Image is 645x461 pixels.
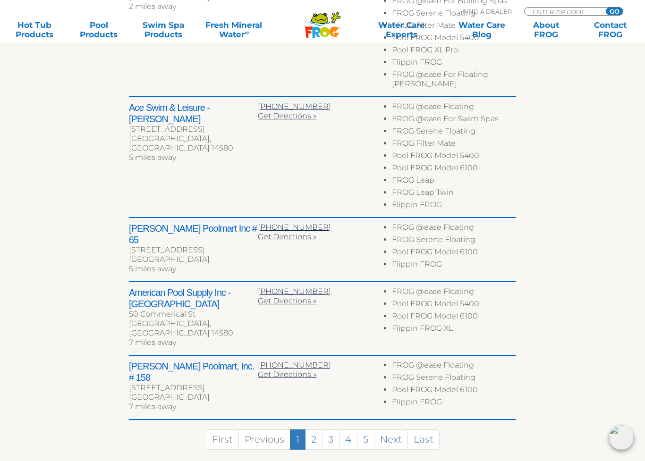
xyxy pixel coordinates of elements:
div: 50 Commerical St [129,310,258,319]
a: [PHONE_NUMBER] [258,360,331,369]
li: Pool FROG Model 6100 [392,247,516,260]
li: FROG Serene Floating [392,373,516,385]
a: [PHONE_NUMBER] [258,102,331,111]
a: Next [374,429,408,450]
a: Get Directions » [258,296,316,305]
li: FROG Filter Mate [392,139,516,151]
li: Flippin FROG [392,200,516,212]
a: Hot TubProducts [9,20,59,39]
div: [GEOGRAPHIC_DATA], [GEOGRAPHIC_DATA] 14580 [129,134,258,153]
li: FROG Serene Floating [392,126,516,139]
li: Pool FROG XL Pro [392,45,516,58]
span: 5 miles away [129,153,176,162]
a: [PHONE_NUMBER] [258,287,331,296]
li: Pool FROG Model 5400 [392,33,516,45]
div: [STREET_ADDRESS] [129,245,258,255]
span: 7 miles away [129,402,176,411]
li: Pool FROG Model 6100 [392,163,516,176]
li: Pool FROG Model 6100 [392,385,516,397]
a: Get Directions » [258,370,316,379]
a: 3 [322,429,339,450]
div: [GEOGRAPHIC_DATA] [129,393,258,402]
a: Get Directions » [258,232,316,241]
li: FROG @ease Floating [392,223,516,235]
a: 4 [339,429,357,450]
li: Flippin FROG XL [392,324,516,336]
li: FROG Leap Twin [392,188,516,200]
li: Flippin FROG [392,397,516,410]
li: FROG @ease Floating [392,102,516,114]
li: FROG @ease Floating [392,360,516,373]
h2: [PERSON_NAME] Poolmart Inc # 65 [129,223,258,245]
span: 5 miles away [129,264,176,273]
a: First [206,429,239,450]
li: Flippin FROG [392,58,516,70]
a: Previous [238,429,290,450]
li: FROG @ease For Floating [PERSON_NAME] [392,70,516,92]
input: GO [606,8,623,15]
div: [GEOGRAPHIC_DATA] [129,255,258,264]
a: ContactFROG [586,20,636,39]
a: [PHONE_NUMBER] [258,223,331,232]
li: FROG Serene Floating [392,235,516,247]
li: Pool FROG Model 6100 [392,311,516,324]
a: 5 [357,429,374,450]
img: openIcon [609,425,634,450]
span: 2 miles away [129,2,176,11]
a: Get Directions » [258,111,316,120]
li: FROG Leap [392,176,516,188]
div: [STREET_ADDRESS] [129,383,258,393]
li: FROG @ease Floating [392,287,516,299]
a: 1 [290,429,306,450]
li: FROG Filter Mate [392,21,516,33]
h2: [PERSON_NAME] Poolmart, Inc. # 158 [129,360,258,383]
li: FROG Serene Floating [392,8,516,21]
a: 2 [305,429,322,450]
li: Pool FROG Model 5400 [392,299,516,311]
input: Zip Code Form [532,8,595,16]
li: Pool FROG Model 5400 [392,151,516,163]
span: 7 miles away [129,338,176,347]
h2: American Pool Supply Inc - [GEOGRAPHIC_DATA] [129,287,258,310]
li: Flippin FROG [392,260,516,272]
h2: Ace Swim & Leisure - [PERSON_NAME] [129,102,258,125]
a: AboutFROG [521,20,571,39]
a: Last [407,429,440,450]
div: [GEOGRAPHIC_DATA], [GEOGRAPHIC_DATA] 14580 [129,319,258,338]
div: [STREET_ADDRESS] [129,125,258,134]
li: FROG @ease For Swim Spas [392,114,516,126]
a: PoolProducts [74,20,124,39]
